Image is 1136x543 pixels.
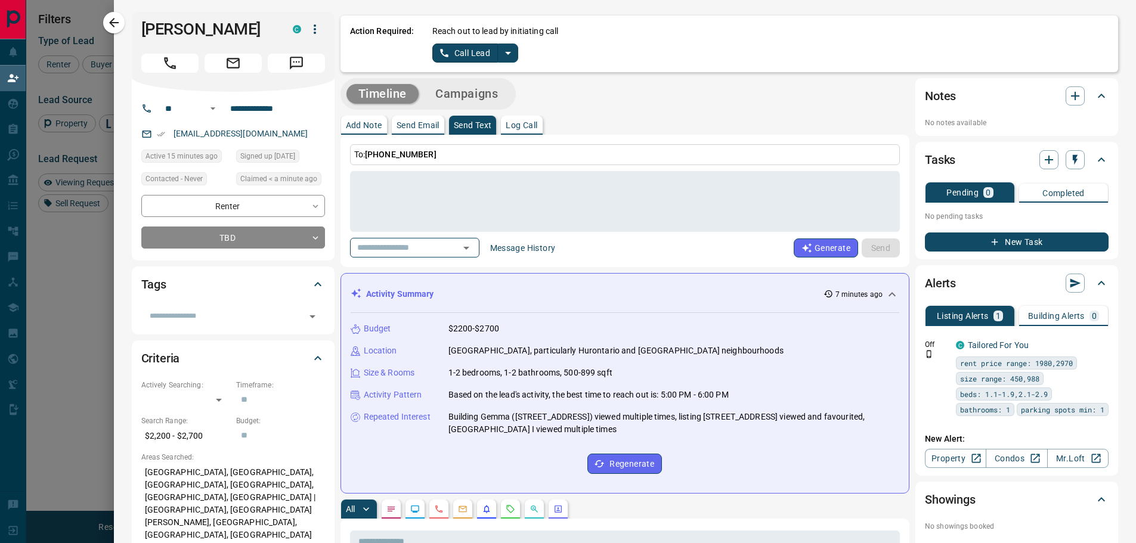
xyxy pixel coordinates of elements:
h2: Showings [925,490,976,509]
button: Generate [794,238,858,257]
span: Contacted - Never [146,173,203,185]
h1: [PERSON_NAME] [141,20,275,39]
p: New Alert: [925,433,1109,445]
p: Off [925,339,949,350]
p: No pending tasks [925,207,1109,225]
p: No showings booked [925,521,1109,532]
span: Email [205,54,262,73]
p: $2,200 - $2,700 [141,426,230,446]
span: Signed up [DATE] [240,150,295,162]
p: Send Email [397,121,439,129]
div: TBD [141,226,325,249]
button: Call Lead [432,44,499,63]
div: Wed Oct 15 2025 [141,150,230,166]
h2: Tasks [925,150,955,169]
button: Campaigns [423,84,510,104]
p: Areas Searched: [141,452,325,463]
a: Property [925,449,986,468]
p: 0 [986,188,990,197]
div: Renter [141,195,325,217]
div: Activity Summary7 minutes ago [351,283,900,305]
svg: Listing Alerts [482,504,491,514]
a: Condos [986,449,1047,468]
p: Activity Pattern [364,389,422,401]
p: $2200-$2700 [448,322,499,335]
svg: Email Verified [157,130,165,138]
p: Budget [364,322,391,335]
div: condos.ca [956,341,964,349]
p: 1-2 bedrooms, 1-2 bathrooms, 500-899 sqft [448,367,612,379]
button: New Task [925,232,1109,252]
button: Open [206,101,220,116]
span: Call [141,54,199,73]
span: Claimed < a minute ago [240,173,317,185]
p: Reach out to lead by initiating call [432,25,559,38]
svg: Calls [434,504,444,514]
svg: Emails [458,504,468,514]
button: Open [304,308,321,325]
button: Timeline [346,84,419,104]
p: All [346,505,355,513]
p: Repeated Interest [364,411,431,423]
div: Showings [925,485,1109,514]
div: Criteria [141,344,325,373]
p: 0 [1092,312,1097,320]
a: Tailored For You [968,340,1029,350]
button: Open [458,240,475,256]
p: Actively Searching: [141,380,230,390]
p: Activity Summary [366,288,434,300]
svg: Opportunities [530,504,539,514]
p: Completed [1042,189,1085,197]
span: Message [268,54,325,73]
h2: Alerts [925,274,956,293]
a: Mr.Loft [1047,449,1109,468]
div: Wed Oct 15 2025 [236,172,325,189]
p: Send Text [454,121,492,129]
p: Building Alerts [1028,312,1085,320]
h2: Notes [925,86,956,106]
p: Log Call [506,121,537,129]
div: Tasks [925,145,1109,174]
span: rent price range: 1980,2970 [960,357,1073,369]
p: No notes available [925,117,1109,128]
p: Budget: [236,415,325,426]
svg: Agent Actions [553,504,563,514]
p: Based on the lead's activity, the best time to reach out is: 5:00 PM - 6:00 PM [448,389,729,401]
p: 1 [996,312,1001,320]
p: To: [350,144,900,165]
svg: Notes [386,504,396,514]
p: Size & Rooms [364,367,415,379]
h2: Tags [141,275,166,294]
p: 7 minutes ago [835,289,883,300]
a: [EMAIL_ADDRESS][DOMAIN_NAME] [174,129,308,138]
p: Listing Alerts [937,312,989,320]
button: Message History [483,238,563,257]
p: [GEOGRAPHIC_DATA], particularly Hurontario and [GEOGRAPHIC_DATA] neighbourhoods [448,345,784,357]
div: Alerts [925,269,1109,297]
div: condos.ca [293,25,301,33]
div: Mon May 12 2025 [236,150,325,166]
svg: Push Notification Only [925,350,933,358]
p: Pending [946,188,979,197]
button: Regenerate [587,454,662,474]
span: [PHONE_NUMBER] [365,150,437,159]
div: split button [432,44,519,63]
div: Tags [141,270,325,299]
p: Action Required: [350,25,414,63]
svg: Requests [506,504,515,514]
span: size range: 450,988 [960,373,1039,384]
p: Timeframe: [236,380,325,390]
p: Add Note [346,121,382,129]
span: bathrooms: 1 [960,404,1010,415]
span: parking spots min: 1 [1021,404,1104,415]
h2: Criteria [141,349,180,368]
p: Location [364,345,397,357]
div: Notes [925,82,1109,110]
svg: Lead Browsing Activity [410,504,420,514]
p: Search Range: [141,415,230,426]
span: Active 15 minutes ago [146,150,218,162]
span: beds: 1.1-1.9,2.1-2.9 [960,388,1048,400]
p: Building Gemma ([STREET_ADDRESS]) viewed multiple times, listing [STREET_ADDRESS] viewed and favo... [448,411,900,436]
